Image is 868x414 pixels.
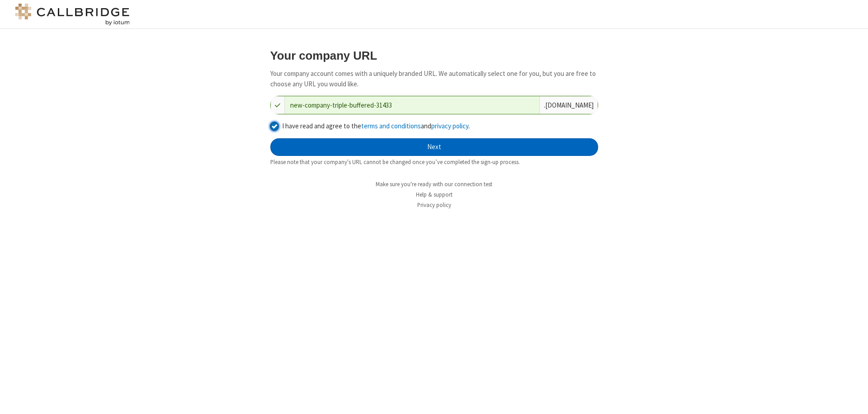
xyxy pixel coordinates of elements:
[417,201,451,209] a: Privacy policy
[285,96,539,114] input: Company URL
[270,49,598,62] h3: Your company URL
[376,180,492,188] a: Make sure you're ready with our connection test
[270,69,598,89] p: Your company account comes with a uniquely branded URL. We automatically select one for you, but ...
[282,121,598,132] label: I have read and agree to the and .
[361,122,421,130] a: terms and conditions
[270,158,598,166] div: Please note that your company's URL cannot be changed once you’ve completed the sign-up process.
[270,138,598,156] button: Next
[416,191,453,198] a: Help & support
[431,122,468,130] a: privacy policy
[14,4,131,25] img: logo@2x.png
[539,96,598,114] div: . [DOMAIN_NAME]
